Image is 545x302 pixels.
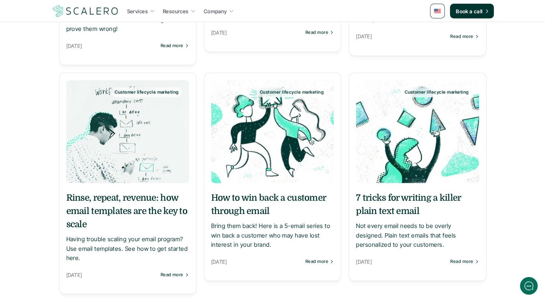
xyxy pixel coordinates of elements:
p: [DATE] [211,257,302,266]
p: [DATE] [66,270,157,280]
a: Customer lifecycle marketing [66,80,189,183]
p: Read more [161,272,184,277]
a: Book a call [450,4,494,18]
p: Read more [450,259,473,264]
p: [DATE] [356,32,447,41]
p: Read more [161,43,184,48]
a: Read more [305,30,334,35]
a: Customer lifecycle marketing [356,80,479,183]
p: Customer lifecycle marketing [405,89,468,95]
a: Read more [161,272,189,277]
p: Company [204,7,227,15]
p: Bring them back! Here is a 5-email series to win back a customer who may have lost interest in yo... [211,221,334,250]
span: We run on Gist [62,254,93,259]
p: [DATE] [356,257,447,266]
h1: Hi! Welcome to Scalero. [11,36,136,48]
a: 7 tricks for writing a killer plain text emailNot every email needs to be overly designed. Plain ... [356,191,479,250]
a: Read more [305,259,334,264]
p: Customer lifecycle marketing [115,89,178,95]
iframe: gist-messenger-bubble-iframe [520,277,538,295]
p: Read more [305,259,328,264]
a: How to win back a customer through emailBring them back! Here is a 5-email series to win back a c... [211,191,334,250]
p: Having trouble scaling your email program? Use email templates. See how to get started here. [66,235,189,263]
a: Read more [450,34,479,39]
p: Resources [163,7,189,15]
p: Not every email needs to be overly designed. Plain text emails that feels personalized to your cu... [356,221,479,250]
p: Services [127,7,148,15]
a: Rinse, repeat, revenue: how email templates are the key to scaleHaving trouble scaling your email... [66,191,189,263]
p: [DATE] [211,28,302,37]
a: Customer lifecycle marketing [211,80,334,183]
p: [DATE] [66,41,157,50]
button: New conversation [11,98,136,112]
p: Customer lifecycle marketing [260,89,324,95]
a: Read more [161,43,189,48]
p: Read more [305,30,328,35]
p: Read more [450,34,473,39]
h2: Let us know if we can help with lifecycle marketing. [11,49,136,84]
img: Scalero company logo [52,4,119,18]
p: Book a call [456,7,483,15]
a: Read more [450,259,479,264]
h5: How to win back a customer through email [211,191,334,218]
span: New conversation [48,102,88,108]
h5: 7 tricks for writing a killer plain text email [356,191,479,218]
h5: Rinse, repeat, revenue: how email templates are the key to scale [66,191,189,231]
